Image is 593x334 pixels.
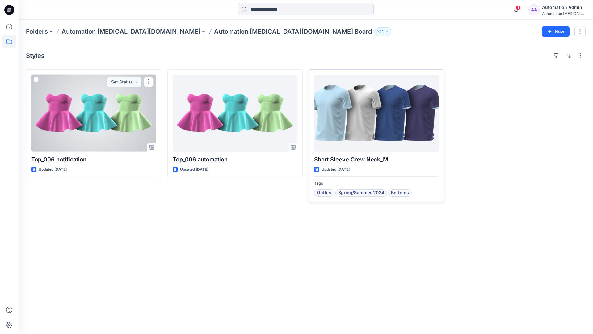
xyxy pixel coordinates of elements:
p: Updated [DATE] [39,166,67,173]
span: Outfits [317,189,331,197]
p: Top_006 notification [31,155,156,164]
p: Updated [DATE] [180,166,208,173]
div: AA [528,4,540,15]
div: Automation [MEDICAL_DATA]... [542,11,585,16]
p: 1 [382,28,384,35]
a: Short Sleeve Crew Neck_M [314,75,439,152]
span: Bottoms [391,189,409,197]
a: Automation [MEDICAL_DATA][DOMAIN_NAME] [61,27,200,36]
button: New [542,26,570,37]
div: Automation Admin [542,4,585,11]
p: Tags [314,180,439,187]
p: Updated [DATE] [322,166,350,173]
a: Folders [26,27,48,36]
a: Top_006 automation [173,75,297,152]
p: Automation [MEDICAL_DATA][DOMAIN_NAME] Board [214,27,372,36]
span: Spring/Summer 2024 [338,189,384,197]
p: Top_006 automation [173,155,297,164]
p: Short Sleeve Crew Neck_M [314,155,439,164]
a: Top_006 notification [31,75,156,152]
button: 1 [374,27,391,36]
h4: Styles [26,52,44,59]
span: 1 [516,5,521,10]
